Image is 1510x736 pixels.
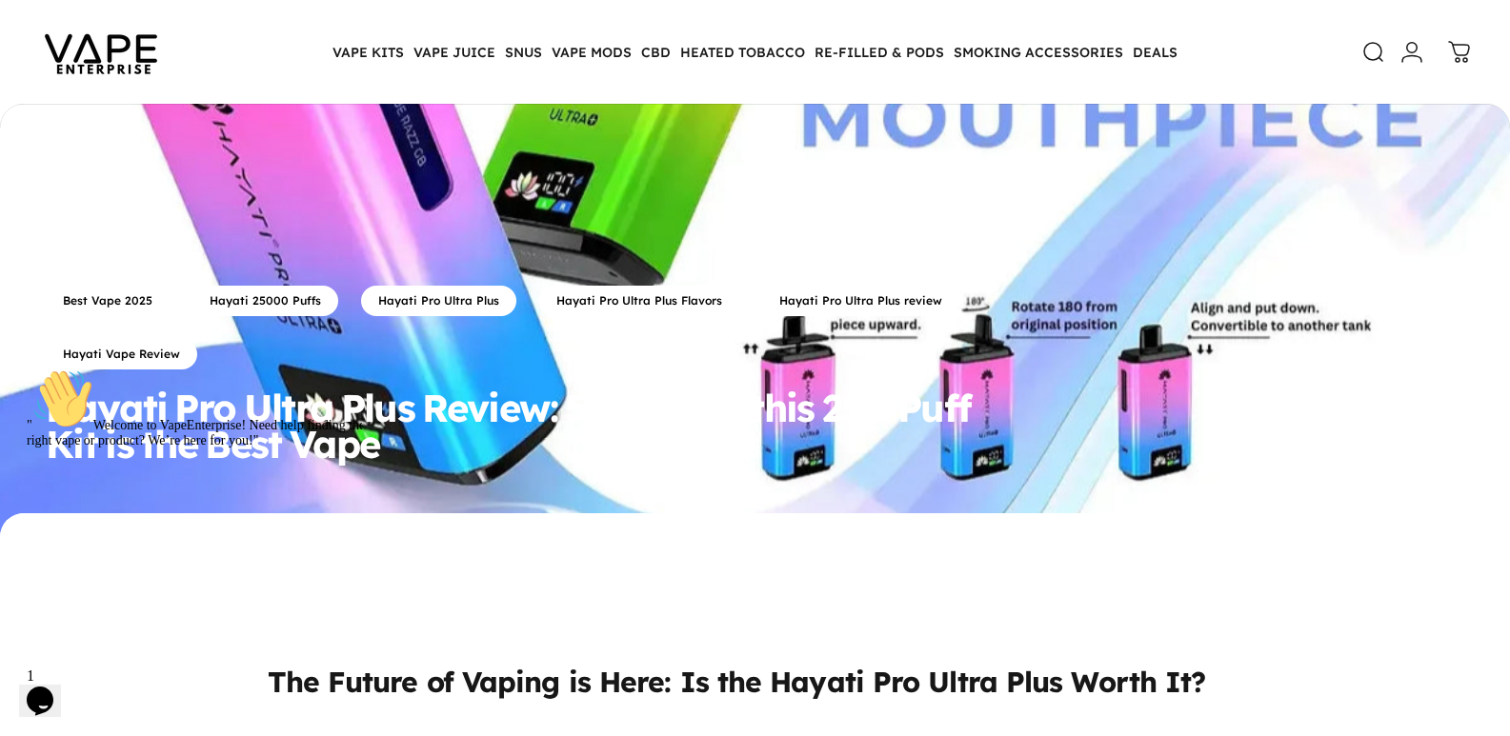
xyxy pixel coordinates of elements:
img: :wave: [13,8,74,69]
summary: CBD [636,32,675,72]
nav: Primary [328,32,1182,72]
span: " Welcome to VapeEnterprise! Need help finding the right vape or product? We’re here for you!" [8,57,346,87]
a: Hayati Pro Ultra Plus Flavors [539,286,739,316]
h3: The Future of Vaping is Here: Is the Hayati Pro Ultra Plus Worth It? [268,582,1243,702]
animate-element: Review: [422,388,557,427]
summary: VAPE MODS [547,32,636,72]
animate-element: this [750,388,815,427]
animate-element: 25K [822,388,890,427]
summary: SMOKING ACCESSORIES [949,32,1128,72]
animate-element: Reasons [594,388,742,427]
a: Hayati Vape Review [46,339,197,369]
iframe: chat widget [19,660,80,717]
animate-element: Vape [290,425,380,463]
summary: RE-FILLED & PODS [810,32,949,72]
summary: SNUS [500,32,547,72]
iframe: chat widget [19,361,362,650]
animate-element: 5 [565,388,586,427]
a: Hayati Pro Ultra Plus review [762,286,959,316]
summary: VAPE JUICE [409,32,500,72]
div: "👋Welcome to VapeEnterprise! Need help finding the right vape or product? We’re here for you!" [8,8,351,88]
a: Hayati Pro Ultra Plus [361,286,516,316]
animate-element: Plus [341,388,415,427]
a: Best Vape 2025 [46,286,170,316]
img: Vape Enterprise [15,8,187,97]
a: Hayati 25000 Puffs [192,286,338,316]
animate-element: Puff [897,388,972,427]
a: DEALS [1128,32,1182,72]
summary: HEATED TOBACCO [675,32,810,72]
a: 0 items [1439,31,1480,73]
summary: VAPE KITS [328,32,409,72]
